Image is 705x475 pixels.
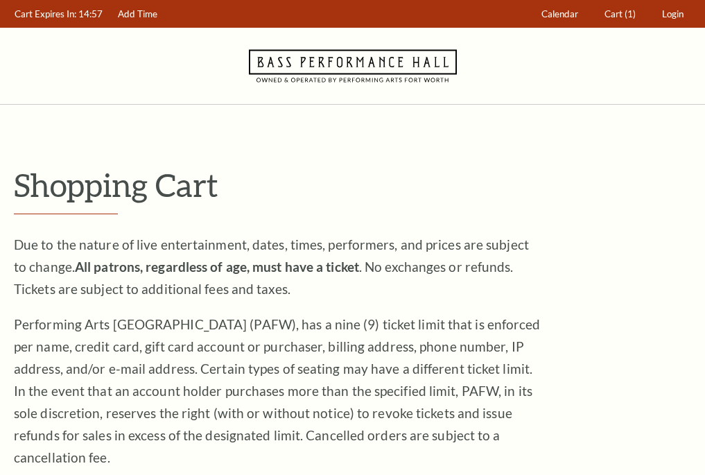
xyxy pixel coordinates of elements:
[78,8,103,19] span: 14:57
[112,1,164,28] a: Add Time
[14,313,541,469] p: Performing Arts [GEOGRAPHIC_DATA] (PAFW), has a nine (9) ticket limit that is enforced per name, ...
[656,1,690,28] a: Login
[604,8,623,19] span: Cart
[14,236,529,297] span: Due to the nature of live entertainment, dates, times, performers, and prices are subject to chan...
[625,8,636,19] span: (1)
[662,8,684,19] span: Login
[14,167,691,202] p: Shopping Cart
[15,8,76,19] span: Cart Expires In:
[75,259,359,275] strong: All patrons, regardless of age, must have a ticket
[535,1,585,28] a: Calendar
[598,1,643,28] a: Cart (1)
[541,8,578,19] span: Calendar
